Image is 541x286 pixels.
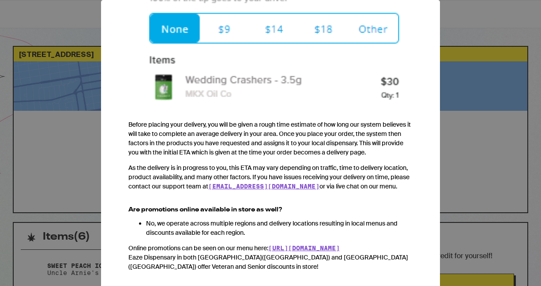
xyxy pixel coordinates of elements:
span: Hi. Need any help? [5,6,64,13]
p: As the delivery is in progress to you, this ETA may vary depending on traffic, time to delivery l... [128,163,413,200]
li: No, we operate across multiple regions and delivery locations resulting in local menus and discou... [146,219,413,237]
h3: Are promotions online available in store as well? [128,207,413,213]
a: [EMAIL_ADDRESS][DOMAIN_NAME] [208,183,319,190]
p: Online promotions can be seen on our menu here: Eaze Dispensary in both [GEOGRAPHIC_DATA]([GEOGRA... [128,244,413,271]
p: Before placing your delivery, you will be given a rough time estimate of how long our system beli... [128,120,413,157]
a: [URL][DOMAIN_NAME] [268,245,340,252]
